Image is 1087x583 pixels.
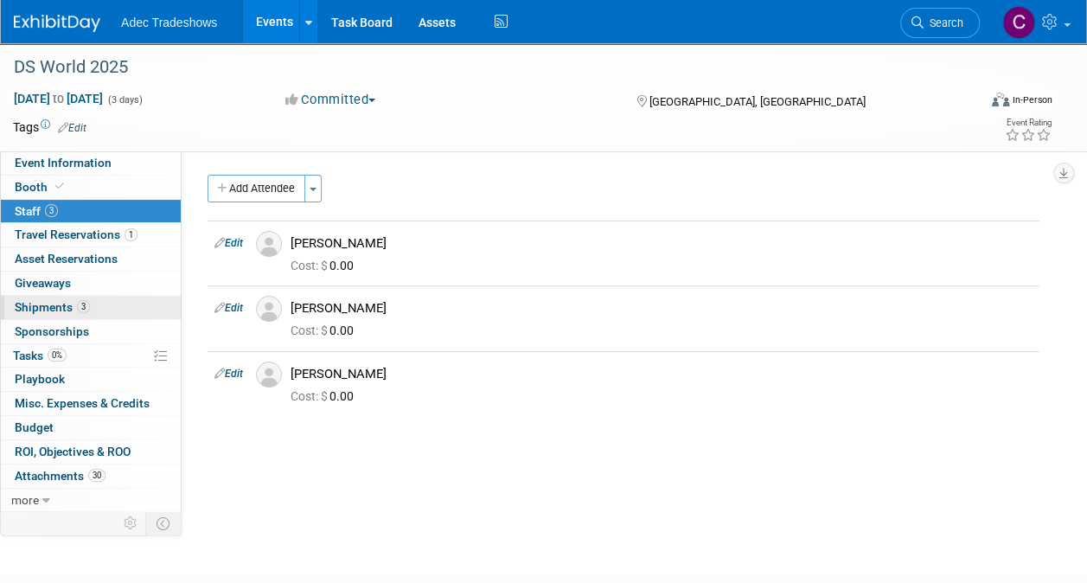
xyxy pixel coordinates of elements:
span: 0.00 [291,324,361,337]
span: (3 days) [106,94,143,106]
td: Toggle Event Tabs [146,512,182,535]
a: Travel Reservations1 [1,223,181,247]
span: Sponsorships [15,324,89,338]
td: Personalize Event Tab Strip [116,512,146,535]
img: ExhibitDay [14,15,100,32]
img: Associate-Profile-5.png [256,231,282,257]
a: Playbook [1,368,181,391]
a: Edit [214,368,243,380]
a: Giveaways [1,272,181,295]
span: Adec Tradeshows [121,16,217,29]
span: Staff [15,204,58,218]
a: Edit [58,122,86,134]
div: Event Rating [1005,119,1052,127]
span: Tasks [13,349,67,362]
button: Committed [279,91,382,109]
span: Search [924,16,963,29]
span: 0.00 [291,389,361,403]
span: 0.00 [291,259,361,272]
span: to [50,92,67,106]
span: Giveaways [15,276,71,290]
a: ROI, Objectives & ROO [1,440,181,464]
img: Format-Inperson.png [992,93,1009,106]
a: Tasks0% [1,344,181,368]
span: [GEOGRAPHIC_DATA], [GEOGRAPHIC_DATA] [649,95,866,108]
img: Associate-Profile-5.png [256,362,282,388]
div: DS World 2025 [8,52,963,83]
span: Budget [15,420,54,434]
span: Event Information [15,156,112,170]
span: [DATE] [DATE] [13,91,104,106]
img: Associate-Profile-5.png [256,296,282,322]
div: [PERSON_NAME] [291,300,1033,317]
span: Cost: $ [291,259,329,272]
span: 3 [77,300,90,313]
div: Event Format [901,90,1052,116]
a: Sponsorships [1,320,181,343]
span: Shipments [15,300,90,314]
span: 3 [45,204,58,217]
span: Travel Reservations [15,227,137,241]
div: In-Person [1012,93,1052,106]
a: Asset Reservations [1,247,181,271]
span: Cost: $ [291,389,329,403]
td: Tags [13,119,86,136]
div: [PERSON_NAME] [291,366,1033,382]
span: 1 [125,228,137,241]
span: Cost: $ [291,324,329,337]
a: Booth [1,176,181,199]
span: more [11,493,39,507]
div: [PERSON_NAME] [291,235,1033,252]
a: Shipments3 [1,296,181,319]
a: Search [900,8,980,38]
a: Budget [1,416,181,439]
i: Booth reservation complete [55,182,64,191]
span: Playbook [15,372,65,386]
span: Misc. Expenses & Credits [15,396,150,410]
span: Booth [15,180,67,194]
span: Asset Reservations [15,252,118,266]
img: Carol Schmidlin [1002,6,1035,39]
a: Edit [214,237,243,249]
span: 30 [88,469,106,482]
span: Attachments [15,469,106,483]
button: Add Attendee [208,175,305,202]
a: Event Information [1,151,181,175]
a: Staff3 [1,200,181,223]
a: Misc. Expenses & Credits [1,392,181,415]
a: Edit [214,302,243,314]
span: ROI, Objectives & ROO [15,445,131,458]
span: 0% [48,349,67,362]
a: Attachments30 [1,464,181,488]
a: more [1,489,181,512]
